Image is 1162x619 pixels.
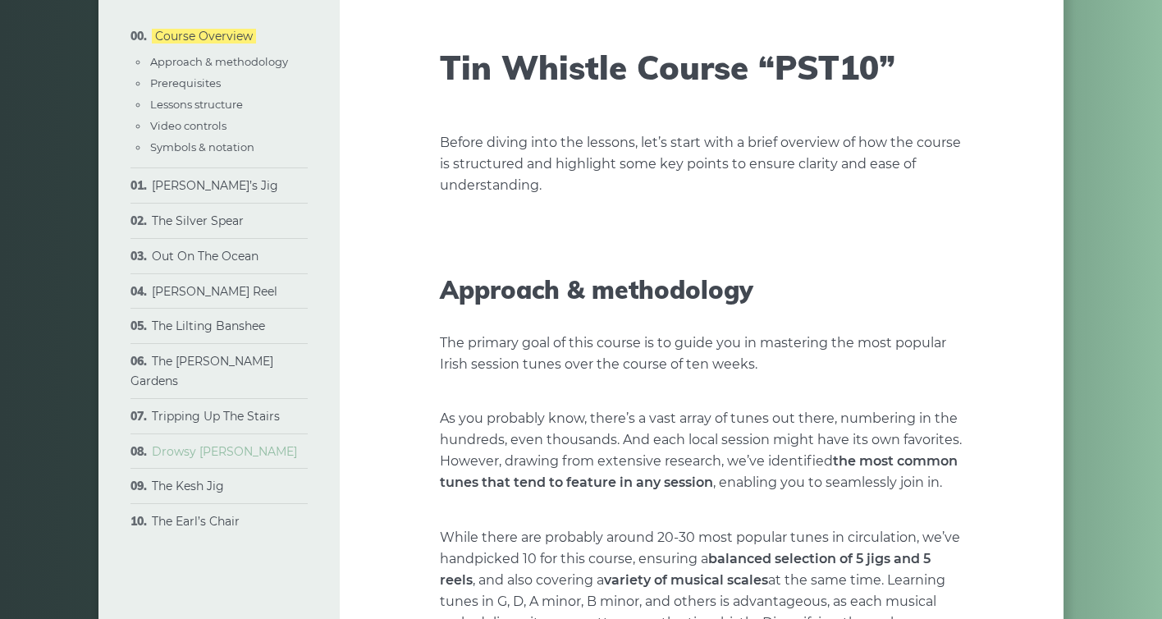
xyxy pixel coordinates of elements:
h1: Tin Whistle Course “PST10” [440,48,963,87]
p: As you probably know, there’s a vast array of tunes out there, numbering in the hundreds, even th... [440,408,963,493]
a: The Earl’s Chair [152,514,240,529]
a: The [PERSON_NAME] Gardens [130,354,273,388]
a: Lessons structure [150,98,243,111]
a: Tripping Up The Stairs [152,409,280,424]
strong: variety of musical scales [604,572,768,588]
a: Drowsy [PERSON_NAME] [152,444,297,459]
a: The Kesh Jig [152,479,224,493]
a: [PERSON_NAME] Reel [152,284,277,299]
a: The Silver Spear [152,213,244,228]
h2: Approach & methodology [440,275,963,305]
a: The Lilting Banshee [152,319,265,333]
a: Approach & methodology [150,55,288,68]
p: Before diving into the lessons, let’s start with a brief overview of how the course is structured... [440,132,963,196]
a: Symbols & notation [150,140,254,154]
a: Video controls [150,119,226,132]
p: The primary goal of this course is to guide you in mastering the most popular Irish session tunes... [440,332,963,375]
a: Course Overview [152,29,256,44]
a: [PERSON_NAME]’s Jig [152,178,278,193]
a: Prerequisites [150,76,221,89]
a: Out On The Ocean [152,249,258,264]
